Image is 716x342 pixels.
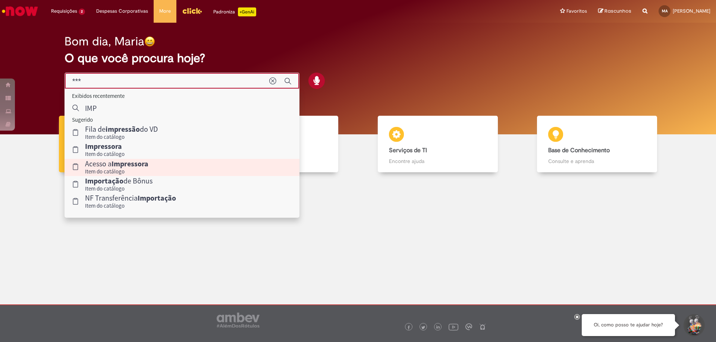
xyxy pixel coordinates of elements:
span: Requisições [51,7,77,15]
b: Base de Conhecimento [548,147,610,154]
span: Favoritos [566,7,587,15]
a: Rascunhos [598,8,631,15]
div: Padroniza [213,7,256,16]
span: Rascunhos [604,7,631,15]
img: logo_footer_twitter.png [421,326,425,329]
a: Base de Conhecimento Consulte e aprenda [518,116,677,173]
img: logo_footer_naosei.png [479,323,486,330]
div: Oi, como posso te ajudar hoje? [582,314,675,336]
span: Despesas Corporativas [96,7,148,15]
img: logo_footer_ambev_rotulo_gray.png [217,313,260,327]
img: logo_footer_workplace.png [465,323,472,330]
img: click_logo_yellow_360x200.png [182,5,202,16]
img: logo_footer_youtube.png [449,322,458,332]
b: Serviços de TI [389,147,427,154]
p: Encontre ajuda [389,157,487,165]
img: logo_footer_linkedin.png [436,325,440,330]
img: logo_footer_facebook.png [407,326,411,329]
a: Tirar dúvidas Tirar dúvidas com Lupi Assist e Gen Ai [39,116,199,173]
span: MA [662,9,668,13]
p: +GenAi [238,7,256,16]
img: happy-face.png [144,36,155,47]
span: 2 [79,9,85,15]
img: ServiceNow [1,4,39,19]
h2: O que você procura hoje? [65,52,652,65]
span: More [159,7,171,15]
span: [PERSON_NAME] [673,8,710,14]
p: Consulte e aprenda [548,157,646,165]
h2: Bom dia, Maria [65,35,144,48]
a: Serviços de TI Encontre ajuda [358,116,518,173]
button: Iniciar Conversa de Suporte [682,314,705,336]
